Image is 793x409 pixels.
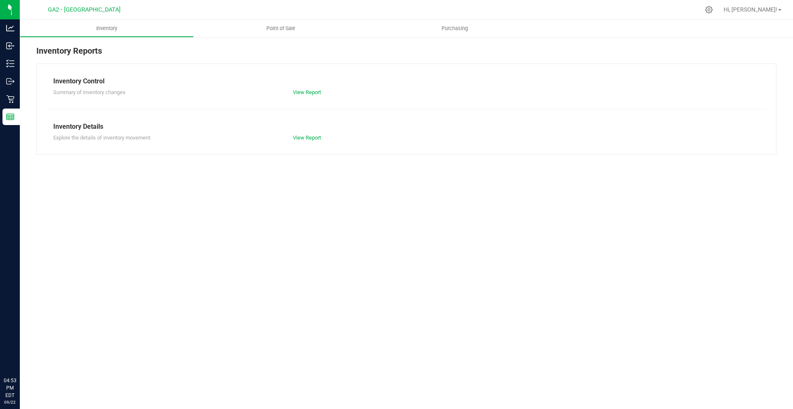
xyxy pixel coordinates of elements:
p: 09/22 [4,399,16,405]
inline-svg: Outbound [6,77,14,85]
p: 04:53 PM EDT [4,377,16,399]
a: View Report [293,135,321,141]
inline-svg: Reports [6,113,14,121]
span: Explore the details of inventory movement [53,135,150,141]
span: Point of Sale [255,25,306,32]
div: Manage settings [704,6,714,14]
div: Inventory Control [53,76,760,86]
a: View Report [293,89,321,95]
inline-svg: Inbound [6,42,14,50]
span: GA2 - [GEOGRAPHIC_DATA] [48,6,121,13]
a: Purchasing [368,20,541,37]
div: Inventory Details [53,122,760,132]
iframe: Resource center [8,343,33,368]
div: Inventory Reports [36,45,776,64]
inline-svg: Retail [6,95,14,103]
span: Summary of inventory changes [53,89,126,95]
span: Purchasing [430,25,479,32]
a: Inventory [20,20,194,37]
span: Inventory [85,25,128,32]
inline-svg: Inventory [6,59,14,68]
a: Point of Sale [194,20,368,37]
inline-svg: Analytics [6,24,14,32]
span: Hi, [PERSON_NAME]! [724,6,777,13]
